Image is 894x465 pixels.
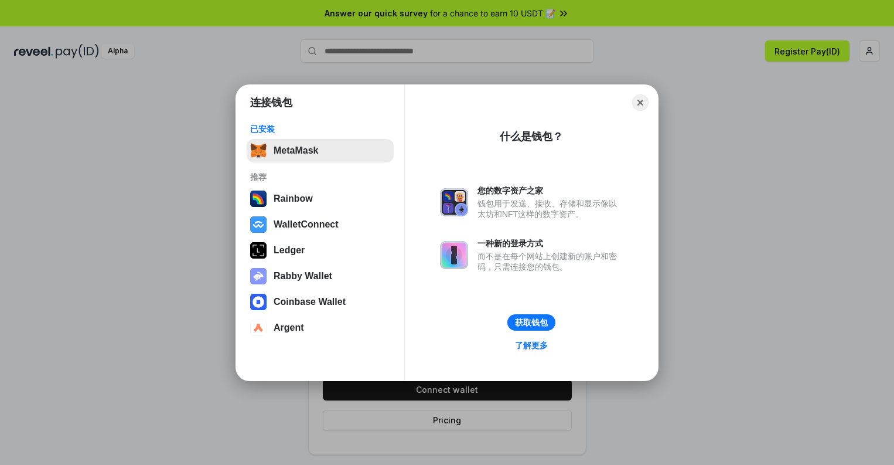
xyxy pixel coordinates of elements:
h1: 连接钱包 [250,96,292,110]
div: 您的数字资产之家 [477,185,623,196]
div: Coinbase Wallet [274,297,346,307]
img: svg+xml,%3Csvg%20xmlns%3D%22http%3A%2F%2Fwww.w3.org%2F2000%2Fsvg%22%20fill%3D%22none%22%20viewBox... [440,188,468,216]
div: Ledger [274,245,305,256]
div: Argent [274,323,304,333]
button: WalletConnect [247,213,394,236]
button: MetaMask [247,139,394,162]
button: Coinbase Wallet [247,290,394,314]
img: svg+xml,%3Csvg%20xmlns%3D%22http%3A%2F%2Fwww.w3.org%2F2000%2Fsvg%22%20width%3D%2228%22%20height%3... [250,242,267,259]
div: Rabby Wallet [274,271,332,281]
button: 获取钱包 [507,314,555,331]
div: WalletConnect [274,219,339,230]
button: Ledger [247,239,394,262]
div: 获取钱包 [515,317,548,328]
img: svg+xml,%3Csvg%20width%3D%2228%22%20height%3D%2228%22%20viewBox%3D%220%200%2028%2028%22%20fill%3D... [250,320,267,336]
img: svg+xml,%3Csvg%20xmlns%3D%22http%3A%2F%2Fwww.w3.org%2F2000%2Fsvg%22%20fill%3D%22none%22%20viewBox... [250,268,267,284]
div: 已安装 [250,124,390,134]
img: svg+xml,%3Csvg%20width%3D%22120%22%20height%3D%22120%22%20viewBox%3D%220%200%20120%20120%22%20fil... [250,191,267,207]
a: 了解更多 [508,338,555,353]
div: 一种新的登录方式 [477,238,623,249]
button: Rabby Wallet [247,264,394,288]
img: svg+xml,%3Csvg%20width%3D%2228%22%20height%3D%2228%22%20viewBox%3D%220%200%2028%2028%22%20fill%3D... [250,216,267,233]
div: 而不是在每个网站上创建新的账户和密码，只需连接您的钱包。 [477,251,623,272]
div: 钱包用于发送、接收、存储和显示像以太坊和NFT这样的数字资产。 [477,198,623,219]
button: Close [632,94,649,111]
img: svg+xml,%3Csvg%20fill%3D%22none%22%20height%3D%2233%22%20viewBox%3D%220%200%2035%2033%22%20width%... [250,142,267,159]
div: 了解更多 [515,340,548,351]
img: svg+xml,%3Csvg%20width%3D%2228%22%20height%3D%2228%22%20viewBox%3D%220%200%2028%2028%22%20fill%3D... [250,294,267,310]
div: Rainbow [274,194,313,204]
div: 推荐 [250,172,390,182]
button: Argent [247,316,394,340]
div: 什么是钱包？ [500,130,563,144]
img: svg+xml,%3Csvg%20xmlns%3D%22http%3A%2F%2Fwww.w3.org%2F2000%2Fsvg%22%20fill%3D%22none%22%20viewBox... [440,241,468,269]
button: Rainbow [247,187,394,211]
div: MetaMask [274,145,318,156]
